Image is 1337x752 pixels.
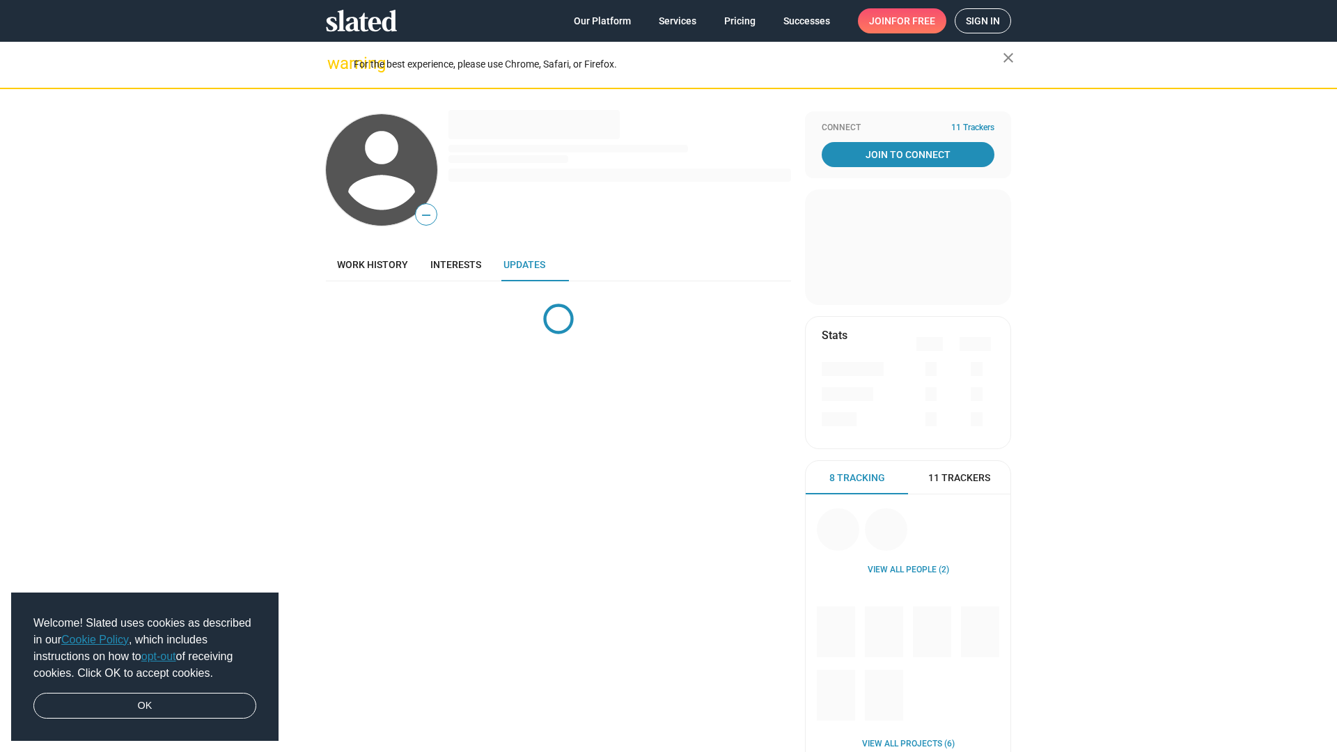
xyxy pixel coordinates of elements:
a: Successes [772,8,841,33]
span: for free [891,8,935,33]
a: dismiss cookie message [33,693,256,719]
mat-icon: warning [327,55,344,72]
a: Updates [492,248,556,281]
span: Join [869,8,935,33]
div: cookieconsent [11,593,279,742]
mat-card-title: Stats [822,328,847,343]
a: Our Platform [563,8,642,33]
a: View all Projects (6) [862,739,955,750]
span: Sign in [966,9,1000,33]
mat-icon: close [1000,49,1017,66]
span: Our Platform [574,8,631,33]
a: Work history [326,248,419,281]
a: Join To Connect [822,142,994,167]
a: Cookie Policy [61,634,129,645]
span: Work history [337,259,408,270]
a: Joinfor free [858,8,946,33]
span: 11 Trackers [951,123,994,134]
a: View all People (2) [868,565,949,576]
a: Interests [419,248,492,281]
a: opt-out [141,650,176,662]
span: 8 Tracking [829,471,885,485]
a: Pricing [713,8,767,33]
a: Sign in [955,8,1011,33]
span: Services [659,8,696,33]
span: Successes [783,8,830,33]
span: Interests [430,259,481,270]
div: Connect [822,123,994,134]
div: For the best experience, please use Chrome, Safari, or Firefox. [354,55,1003,74]
a: Services [648,8,707,33]
span: Pricing [724,8,756,33]
span: — [416,206,437,224]
span: Join To Connect [824,142,992,167]
span: 11 Trackers [928,471,990,485]
span: Updates [503,259,545,270]
span: Welcome! Slated uses cookies as described in our , which includes instructions on how to of recei... [33,615,256,682]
